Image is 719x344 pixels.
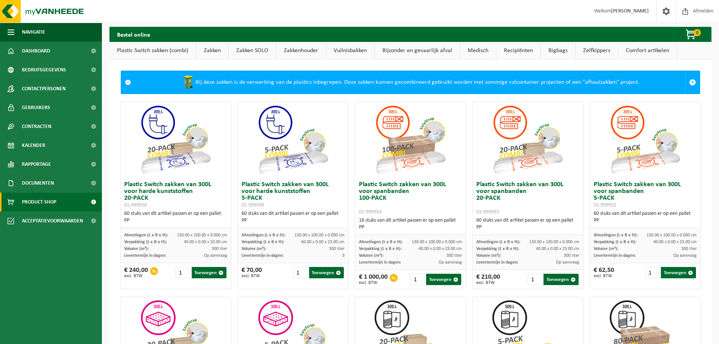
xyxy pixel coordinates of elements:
div: PP [359,224,462,231]
span: Verpakking (L x B x H): [594,240,636,244]
strong: [PERSON_NAME] [611,8,649,14]
span: 01-999954 [359,209,382,215]
span: 01-999952 [594,202,616,208]
h3: Plastic Switch zakken van 300L voor harde kunststoffen 5-PACK [242,181,345,208]
a: Bijzonder en gevaarlijk afval [375,42,460,59]
div: PP [476,224,579,231]
img: 01-999954 [373,102,448,177]
span: 01-999949 [242,202,264,208]
span: 300 liter [212,247,227,251]
div: 60 stuks van dit artikel passen er op een pallet [476,217,579,231]
span: 300 liter [446,253,462,258]
input: 1 [645,267,660,278]
h3: Plastic Switch zakken van 300L voor spanbanden 100-PACK [359,181,462,215]
span: 130.00 x 100.00 x 0.000 cm [647,233,697,238]
div: PP [124,217,227,224]
span: Volume (m³): [359,253,383,258]
input: 1 [528,274,543,285]
a: Medisch [460,42,496,59]
span: Verpakking (L x B x H): [359,247,402,251]
span: 300 liter [681,247,697,251]
h3: Plastic Switch zakken van 300L voor spanbanden 5-PACK [594,181,697,208]
div: 60 stuks van dit artikel passen er op een pallet [242,210,345,224]
span: Contracten [22,117,51,136]
div: € 210,00 [476,274,500,285]
span: 01-999950 [124,202,147,208]
a: Vuilnisbakken [326,42,374,59]
span: Volume (m³): [124,247,149,251]
span: 130.00 x 100.00 x 0.000 cm [294,233,345,238]
img: 01-999952 [607,102,683,177]
img: WB-0240-HPE-GN-50.png [180,75,196,90]
span: Verpakking (L x B x H): [124,240,167,244]
a: Sluit melding [685,71,700,94]
span: Op aanvraag [556,260,579,265]
span: Bedrijfsgegevens [22,60,66,79]
a: Zelfkippers [576,42,618,59]
input: 1 [176,267,191,278]
span: Volume (m³): [476,253,501,258]
span: Levertermijn in dagen: [242,253,283,258]
a: Bigbags [541,42,575,59]
span: Volume (m³): [242,247,266,251]
span: excl. BTW [476,281,500,285]
span: 40.00 x 0.00 x 20.00 cm [184,240,227,244]
span: 300 liter [564,253,579,258]
button: Toevoegen [543,274,579,285]
span: excl. BTW [594,274,614,278]
span: 130.00 x 100.00 x 0.000 cm [177,233,227,238]
div: € 62,50 [594,267,614,278]
a: Plastic Switch zakken (combi) [109,42,196,59]
span: Op aanvraag [673,253,697,258]
div: 16 stuks van dit artikel passen er op een pallet [359,217,462,231]
span: Gebruikers [22,98,50,117]
span: Afmetingen (L x B x H): [124,233,168,238]
button: Toevoegen [661,267,696,278]
span: excl. BTW [242,274,262,278]
span: 40.00 x 0.00 x 23.00 cm [653,240,697,244]
span: Levertermijn in dagen: [476,260,518,265]
span: Dashboard [22,42,50,60]
button: Toevoegen [192,267,227,278]
a: Zakkenhouder [276,42,326,59]
span: Contactpersonen [22,79,66,98]
span: Acceptatievoorwaarden [22,211,83,230]
div: PP [242,217,345,224]
span: Kalender [22,136,45,155]
div: PP [594,217,697,224]
span: 40.00 x 0.00 x 23.00 cm [536,247,579,251]
img: 01-999949 [255,102,331,177]
span: Afmetingen (L x B x H): [476,240,520,244]
span: excl. BTW [359,281,388,285]
span: Afmetingen (L x B x H): [242,233,285,238]
h3: Plastic Switch zakken van 300L voor harde kunststoffen 20-PACK [124,181,227,208]
a: Recipiënten [496,42,540,59]
div: Bij deze zakken is de verwerking van de plastics inbegrepen. Deze zakken kunnen gecombineerd gebr... [135,71,685,94]
span: Op aanvraag [204,253,227,258]
span: Levertermijn in dagen: [359,260,401,265]
span: Product Shop [22,193,56,211]
span: Navigatie [22,23,45,42]
span: excl. BTW [124,274,148,278]
span: Afmetingen (L x B x H): [359,240,403,244]
input: 1 [293,267,308,278]
span: 60.00 x 0.00 x 23.00 cm [301,240,345,244]
span: Documenten [22,174,54,193]
h2: Bestel online [109,27,158,42]
div: € 1 000,00 [359,274,388,285]
span: 40.00 x 0.00 x 23.00 cm [419,247,462,251]
button: Toevoegen [426,274,461,285]
span: Levertermijn in dagen: [124,253,166,258]
img: 01-999953 [490,102,565,177]
span: 130.00 x 100.00 x 0.000 cm [412,240,462,244]
span: Afmetingen (L x B x H): [594,233,637,238]
h3: Plastic Switch zakken van 300L voor spanbanden 20-PACK [476,181,579,215]
div: € 70,00 [242,267,262,278]
span: Op aanvraag [439,260,462,265]
img: 01-999950 [138,102,213,177]
a: Comfort artikelen [618,42,677,59]
span: Verpakking (L x B x H): [242,240,284,244]
div: 60 stuks van dit artikel passen er op een pallet [594,210,697,224]
a: Zakken SOLO [229,42,276,59]
span: 300 liter [329,247,345,251]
